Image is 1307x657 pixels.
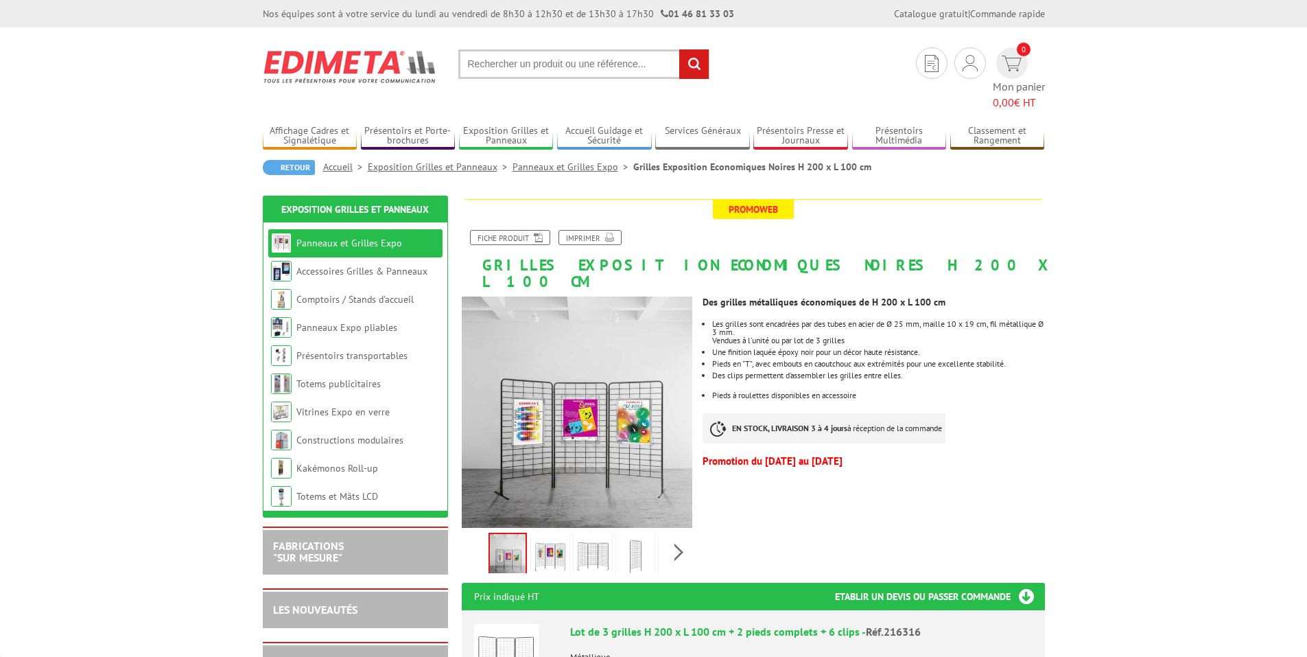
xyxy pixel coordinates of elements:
a: Présentoirs Presse et Journaux [753,125,848,148]
img: panneaux_et_grilles_216316.jpg [534,535,567,578]
a: Présentoirs et Porte-brochures [361,125,456,148]
input: rechercher [679,49,709,79]
a: Panneaux Expo pliables [296,321,397,334]
li: Grilles Exposition Economiques Noires H 200 x L 100 cm [633,160,871,174]
a: Commande rapide [970,8,1045,20]
span: 0 [1017,43,1031,56]
img: Kakémonos Roll-up [271,458,292,479]
p: Vendues à l'unité ou par lot de 3 grilles [712,336,1044,345]
a: Vitrines Expo en verre [296,406,390,418]
span: Promoweb [713,200,794,219]
img: Vitrines Expo en verre [271,402,292,422]
a: Exposition Grilles et Panneaux [281,203,429,216]
a: Totems publicitaires [296,378,381,390]
a: LES NOUVEAUTÉS [273,603,357,616]
a: Accueil [323,161,368,173]
div: | [894,7,1045,21]
a: Classement et Rangement [950,125,1045,148]
span: € HT [993,95,1045,111]
img: grilles_exposition_economiques_216316_216306_216016_216116.jpg [490,534,526,577]
input: Rechercher un produit ou une référence... [458,49,709,79]
img: devis rapide [963,55,978,71]
img: lot_3_grilles_pieds_complets_216316.jpg [576,535,609,578]
a: Totems et Mâts LCD [296,490,378,503]
h3: Etablir un devis ou passer commande [835,583,1045,610]
img: devis rapide [1002,56,1022,71]
p: Prix indiqué HT [474,583,539,610]
a: Imprimer [558,230,622,245]
a: Panneaux et Grilles Expo [296,237,402,249]
img: Edimeta [263,41,438,92]
a: Exposition Grilles et Panneaux [459,125,554,148]
span: 0,00 [993,95,1014,109]
strong: 01 46 81 33 03 [661,8,734,20]
strong: EN STOCK, LIVRAISON 3 à 4 jours [732,423,847,433]
a: Accueil Guidage et Sécurité [557,125,652,148]
a: Retour [263,160,315,175]
li: Pieds à roulettes disponibles en accessoire [712,391,1044,400]
a: devis rapide 0 Mon panier 0,00€ HT [993,47,1045,111]
a: Kakémonos Roll-up [296,462,378,474]
p: Promotion du [DATE] au [DATE] [703,457,1044,465]
li: Pieds en "T", avec embouts en caoutchouc aux extrémités pour une excellente stabilité. [712,360,1044,368]
img: grilles_exposition_economiques_noires_200x100cm_216316_5.jpg [661,535,694,578]
a: Accessoires Grilles & Panneaux [296,265,427,277]
span: Next [672,541,685,564]
a: Comptoirs / Stands d'accueil [296,293,414,306]
div: Lot de 3 grilles H 200 x L 100 cm + 2 pieds complets + 6 clips - [570,624,1033,640]
strong: Des grilles métalliques économiques de H 200 x L 100 cm [703,296,945,308]
img: Constructions modulaires [271,430,292,450]
a: Exposition Grilles et Panneaux [368,161,513,173]
img: Totems et Mâts LCD [271,486,292,507]
li: Une finition laquée époxy noir pour un décor haute résistance. [712,348,1044,356]
a: Présentoirs transportables [296,349,408,362]
a: Constructions modulaires [296,434,403,446]
a: FABRICATIONS"Sur Mesure" [273,539,344,565]
img: Comptoirs / Stands d'accueil [271,289,292,310]
img: Panneaux Expo pliables [271,317,292,338]
img: grilles_exposition_economiques_noires_200x100cm_216316_4.jpg [619,535,652,578]
span: Mon panier [993,79,1045,111]
p: à réception de la commande [703,413,945,443]
span: Réf.216316 [866,625,921,638]
a: Affichage Cadres et Signalétique [263,125,357,148]
img: Accessoires Grilles & Panneaux [271,261,292,281]
img: grilles_exposition_economiques_216316_216306_216016_216116.jpg [462,297,693,528]
a: Catalogue gratuit [894,8,968,20]
a: Fiche produit [470,230,550,245]
img: Totems publicitaires [271,373,292,394]
a: Services Généraux [655,125,750,148]
a: Panneaux et Grilles Expo [513,161,633,173]
img: Panneaux et Grilles Expo [271,233,292,253]
a: Présentoirs Multimédia [852,125,947,148]
img: Présentoirs transportables [271,345,292,366]
img: devis rapide [925,55,939,72]
p: Des clips permettent d’assembler les grilles entre elles. [712,371,1044,380]
p: Les grilles sont encadrées par des tubes en acier de Ø 25 mm, maille 10 x 19 cm, fil métallique Ø... [712,320,1044,336]
div: Nos équipes sont à votre service du lundi au vendredi de 8h30 à 12h30 et de 13h30 à 17h30 [263,7,734,21]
